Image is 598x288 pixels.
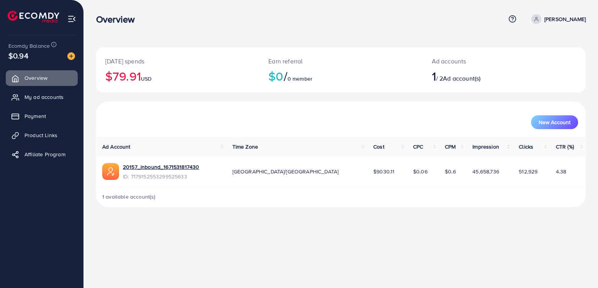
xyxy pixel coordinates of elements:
[25,131,57,139] span: Product Links
[105,57,250,66] p: [DATE] spends
[556,143,574,150] span: CTR (%)
[8,50,28,61] span: $0.94
[373,143,384,150] span: Cost
[6,89,78,105] a: My ad accounts
[8,42,50,50] span: Ecomdy Balance
[519,168,538,175] span: 512,929
[6,70,78,86] a: Overview
[445,143,456,150] span: CPM
[25,150,65,158] span: Affiliate Program
[6,147,78,162] a: Affiliate Program
[232,143,258,150] span: Time Zone
[141,75,152,83] span: USD
[232,168,339,175] span: [GEOGRAPHIC_DATA]/[GEOGRAPHIC_DATA]
[268,57,413,66] p: Earn referral
[531,115,578,129] button: New Account
[102,193,156,201] span: 1 available account(s)
[268,69,413,83] h2: $0
[25,93,64,101] span: My ad accounts
[556,168,567,175] span: 4.38
[432,69,536,83] h2: / 2
[25,74,47,82] span: Overview
[443,74,480,83] span: Ad account(s)
[413,143,423,150] span: CPC
[6,108,78,124] a: Payment
[432,57,536,66] p: Ad accounts
[373,168,394,175] span: $9030.11
[6,128,78,143] a: Product Links
[96,14,141,25] h3: Overview
[102,163,119,180] img: ic-ads-acc.e4c84228.svg
[8,11,59,23] img: logo
[413,168,428,175] span: $0.06
[105,69,250,83] h2: $79.91
[67,52,75,60] img: image
[472,168,499,175] span: 45,658,736
[472,143,499,150] span: Impression
[102,143,131,150] span: Ad Account
[432,67,436,85] span: 1
[288,75,312,83] span: 0 member
[123,163,199,171] a: 20157_inbound_1671531817430
[25,112,46,120] span: Payment
[123,173,199,180] span: ID: 7179152553299525633
[67,15,76,23] img: menu
[565,254,592,282] iframe: Chat
[544,15,586,24] p: [PERSON_NAME]
[445,168,456,175] span: $0.6
[519,143,533,150] span: Clicks
[539,120,570,125] span: New Account
[528,14,586,24] a: [PERSON_NAME]
[284,67,288,85] span: /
